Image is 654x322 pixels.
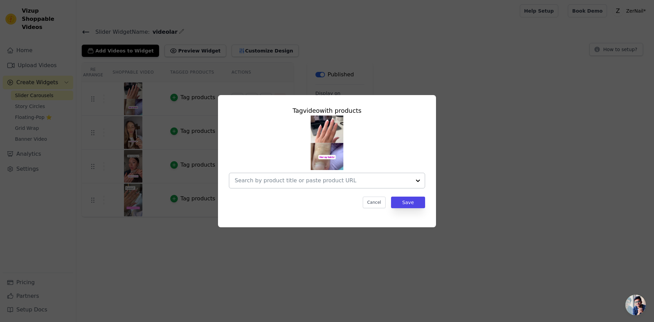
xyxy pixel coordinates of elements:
button: Cancel [363,197,386,208]
input: Search by product title or paste product URL [235,177,411,185]
div: Tag video with products [229,106,425,116]
img: tn-4c45fb6e4e6d45b1b531077af664c1b6.png [311,116,343,170]
div: Açık sohbet [625,295,646,315]
button: Save [391,197,425,208]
